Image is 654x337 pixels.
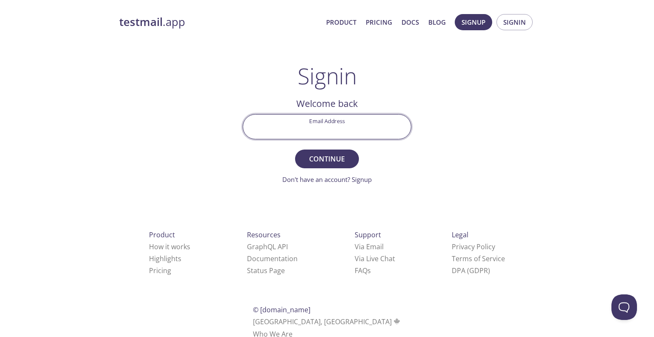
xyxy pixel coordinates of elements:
[119,14,163,29] strong: testmail
[355,230,381,239] span: Support
[355,266,371,275] a: FAQ
[496,14,533,30] button: Signin
[304,153,350,165] span: Continue
[503,17,526,28] span: Signin
[452,254,505,263] a: Terms of Service
[462,17,485,28] span: Signup
[119,15,319,29] a: testmail.app
[355,254,395,263] a: Via Live Chat
[326,17,356,28] a: Product
[282,175,372,184] a: Don't have an account? Signup
[243,96,411,111] h2: Welcome back
[402,17,419,28] a: Docs
[247,254,298,263] a: Documentation
[366,17,392,28] a: Pricing
[298,63,357,89] h1: Signin
[253,317,402,326] span: [GEOGRAPHIC_DATA], [GEOGRAPHIC_DATA]
[295,150,359,168] button: Continue
[253,305,310,314] span: © [DOMAIN_NAME]
[355,242,384,251] a: Via Email
[428,17,446,28] a: Blog
[452,266,490,275] a: DPA (GDPR)
[149,230,175,239] span: Product
[149,266,171,275] a: Pricing
[367,266,371,275] span: s
[247,230,281,239] span: Resources
[149,242,190,251] a: How it works
[452,242,495,251] a: Privacy Policy
[452,230,468,239] span: Legal
[455,14,492,30] button: Signup
[247,242,288,251] a: GraphQL API
[149,254,181,263] a: Highlights
[247,266,285,275] a: Status Page
[611,294,637,320] iframe: Help Scout Beacon - Open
